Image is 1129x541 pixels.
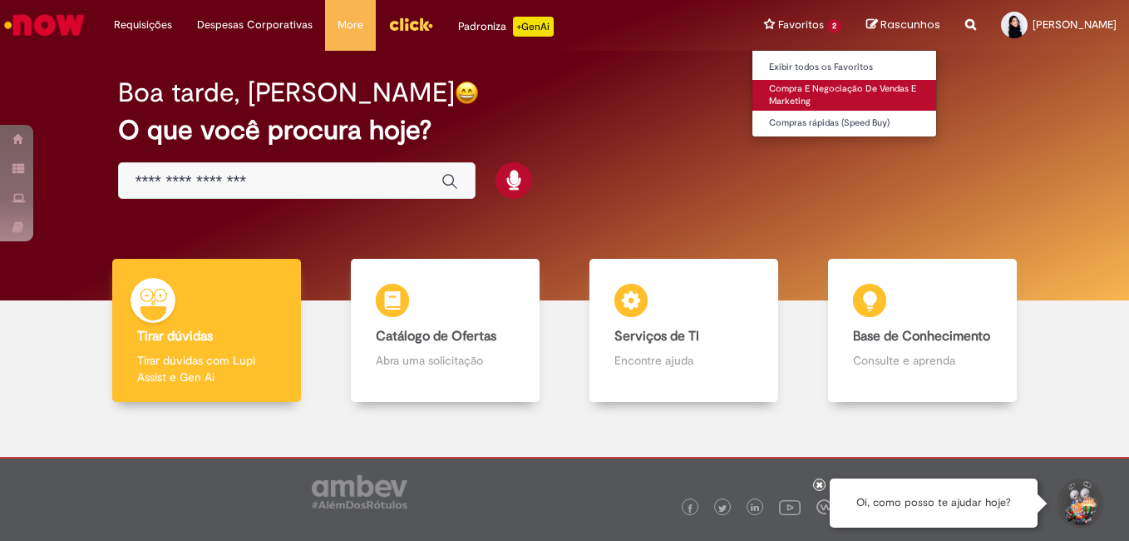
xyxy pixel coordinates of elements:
[458,17,554,37] div: Padroniza
[326,259,564,403] a: Catálogo de Ofertas Abra uma solicitação
[564,259,803,403] a: Serviços de TI Encontre ajuda
[752,50,937,137] ul: Favoritos
[197,17,313,33] span: Despesas Corporativas
[376,328,496,345] b: Catálogo de Ofertas
[614,352,754,369] p: Encontre ajuda
[686,504,694,513] img: logo_footer_facebook.png
[114,17,172,33] span: Requisições
[779,496,801,518] img: logo_footer_youtube.png
[866,17,940,33] a: Rascunhos
[752,58,936,77] a: Exibir todos os Favoritos
[388,12,433,37] img: click_logo_yellow_360x200.png
[455,81,479,105] img: happy-face.png
[752,114,936,132] a: Compras rápidas (Speed Buy)
[338,17,363,33] span: More
[1033,17,1117,32] span: [PERSON_NAME]
[137,352,277,385] p: Tirar dúvidas com Lupi Assist e Gen Ai
[827,19,841,33] span: 2
[513,17,554,37] p: +GenAi
[614,328,699,345] b: Serviços de TI
[803,259,1042,403] a: Base de Conhecimento Consulte e aprenda
[751,504,759,514] img: logo_footer_linkedin.png
[312,475,407,509] img: logo_footer_ambev_rotulo_gray.png
[137,328,213,345] b: Tirar dúvidas
[853,352,993,369] p: Consulte e aprenda
[718,504,727,513] img: logo_footer_twitter.png
[816,499,831,514] img: logo_footer_workplace.png
[853,328,990,345] b: Base de Conhecimento
[880,17,940,32] span: Rascunhos
[2,8,87,42] img: ServiceNow
[118,116,1012,145] h2: O que você procura hoje?
[87,259,326,403] a: Tirar dúvidas Tirar dúvidas com Lupi Assist e Gen Ai
[118,78,455,107] h2: Boa tarde, [PERSON_NAME]
[830,479,1038,528] div: Oi, como posso te ajudar hoje?
[1054,479,1104,529] button: Iniciar Conversa de Suporte
[752,80,936,111] a: Compra E Negociação De Vendas E Marketing
[778,17,824,33] span: Favoritos
[376,352,515,369] p: Abra uma solicitação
